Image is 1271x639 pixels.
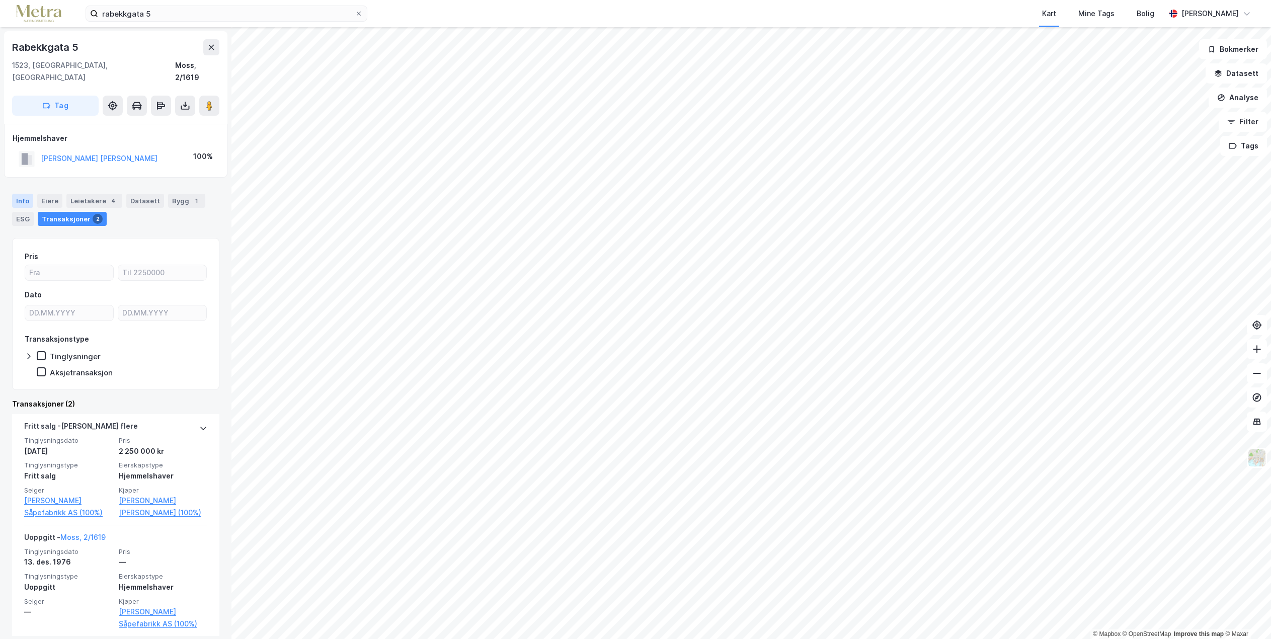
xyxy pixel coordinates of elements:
[24,606,113,618] div: —
[24,495,113,519] a: [PERSON_NAME] Såpefabrikk AS (100%)
[12,212,34,226] div: ESG
[93,214,103,224] div: 2
[12,59,175,84] div: 1523, [GEOGRAPHIC_DATA], [GEOGRAPHIC_DATA]
[1247,448,1266,467] img: Z
[12,194,33,208] div: Info
[1174,630,1224,637] a: Improve this map
[12,96,99,116] button: Tag
[98,6,355,21] input: Søk på adresse, matrikkel, gårdeiere, leietakere eller personer
[37,194,62,208] div: Eiere
[1206,63,1267,84] button: Datasett
[66,194,122,208] div: Leietakere
[119,436,207,445] span: Pris
[191,196,201,206] div: 1
[13,132,219,144] div: Hjemmelshaver
[119,461,207,469] span: Eierskapstype
[1123,630,1171,637] a: OpenStreetMap
[126,194,164,208] div: Datasett
[118,305,206,321] input: DD.MM.YYYY
[24,572,113,581] span: Tinglysningstype
[50,368,113,377] div: Aksjetransaksjon
[119,556,207,568] div: —
[24,445,113,457] div: [DATE]
[1093,630,1121,637] a: Mapbox
[1137,8,1154,20] div: Bolig
[119,495,207,519] a: [PERSON_NAME] [PERSON_NAME] (100%)
[119,445,207,457] div: 2 250 000 kr
[50,352,101,361] div: Tinglysninger
[175,59,219,84] div: Moss, 2/1619
[1209,88,1267,108] button: Analyse
[1221,591,1271,639] div: Kontrollprogram for chat
[24,461,113,469] span: Tinglysningstype
[168,194,205,208] div: Bygg
[1042,8,1056,20] div: Kart
[1199,39,1267,59] button: Bokmerker
[119,606,207,630] a: [PERSON_NAME] Såpefabrikk AS (100%)
[25,265,113,280] input: Fra
[16,5,61,23] img: metra-logo.256734c3b2bbffee19d4.png
[24,581,113,593] div: Uoppgitt
[1221,591,1271,639] iframe: Chat Widget
[24,486,113,495] span: Selger
[193,150,213,163] div: 100%
[25,251,38,263] div: Pris
[38,212,107,226] div: Transaksjoner
[119,470,207,482] div: Hjemmelshaver
[1219,112,1267,132] button: Filter
[108,196,118,206] div: 4
[12,39,81,55] div: Rabekkgata 5
[24,547,113,556] span: Tinglysningsdato
[24,597,113,606] span: Selger
[119,581,207,593] div: Hjemmelshaver
[60,533,106,541] a: Moss, 2/1619
[118,265,206,280] input: Til 2250000
[24,556,113,568] div: 13. des. 1976
[1220,136,1267,156] button: Tags
[1078,8,1115,20] div: Mine Tags
[12,398,219,410] div: Transaksjoner (2)
[119,597,207,606] span: Kjøper
[119,486,207,495] span: Kjøper
[1181,8,1239,20] div: [PERSON_NAME]
[24,470,113,482] div: Fritt salg
[119,547,207,556] span: Pris
[25,305,113,321] input: DD.MM.YYYY
[25,289,42,301] div: Dato
[24,531,106,547] div: Uoppgitt -
[25,333,89,345] div: Transaksjonstype
[24,420,138,436] div: Fritt salg - [PERSON_NAME] flere
[24,436,113,445] span: Tinglysningsdato
[119,572,207,581] span: Eierskapstype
